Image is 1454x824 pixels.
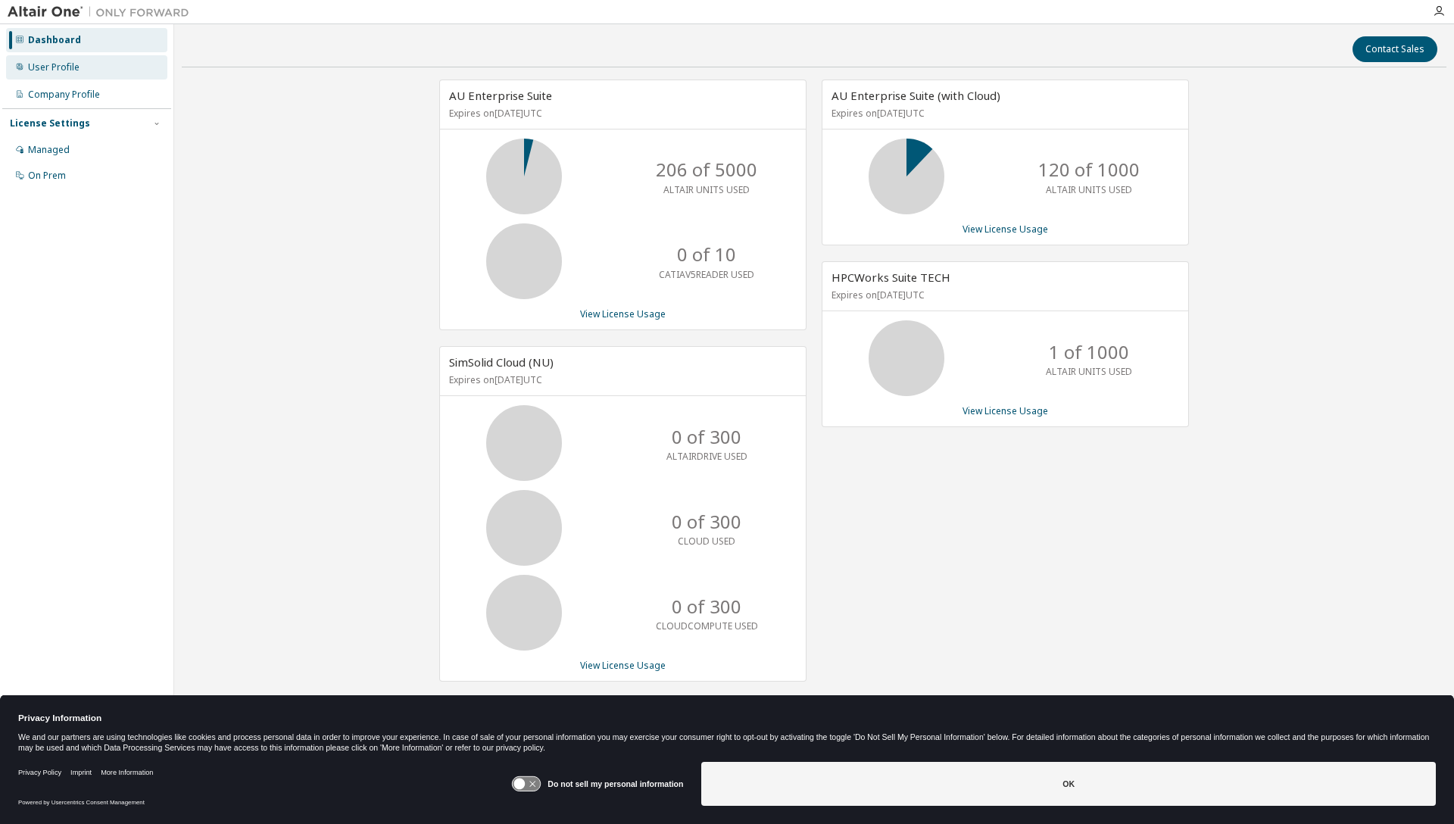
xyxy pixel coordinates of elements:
p: 206 of 5000 [656,157,757,183]
p: Expires on [DATE] UTC [449,107,793,120]
p: 120 of 1000 [1038,157,1140,183]
a: View License Usage [580,307,666,320]
p: ALTAIR UNITS USED [663,183,750,196]
span: SimSolid Cloud (NU) [449,354,554,370]
a: View License Usage [963,404,1048,417]
div: On Prem [28,170,66,182]
a: View License Usage [580,659,666,672]
p: Expires on [DATE] UTC [832,107,1175,120]
div: Dashboard [28,34,81,46]
div: Company Profile [28,89,100,101]
p: CATIAV5READER USED [659,268,754,281]
a: View License Usage [963,223,1048,236]
div: License Settings [10,117,90,130]
p: ALTAIR UNITS USED [1046,183,1132,196]
div: User Profile [28,61,80,73]
p: ALTAIR UNITS USED [1046,365,1132,378]
div: Managed [28,144,70,156]
p: Expires on [DATE] UTC [449,373,793,386]
span: HPCWorks Suite TECH [832,270,950,285]
p: ALTAIRDRIVE USED [666,450,747,463]
p: 0 of 300 [672,509,741,535]
p: 0 of 300 [672,594,741,620]
img: Altair One [8,5,197,20]
p: CLOUDCOMPUTE USED [656,620,758,632]
p: 0 of 10 [677,242,736,267]
p: Expires on [DATE] UTC [832,289,1175,301]
span: AU Enterprise Suite (with Cloud) [832,88,1000,103]
span: AU Enterprise Suite [449,88,552,103]
p: CLOUD USED [678,535,735,548]
p: 0 of 300 [672,424,741,450]
button: Contact Sales [1353,36,1437,62]
p: 1 of 1000 [1049,339,1129,365]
